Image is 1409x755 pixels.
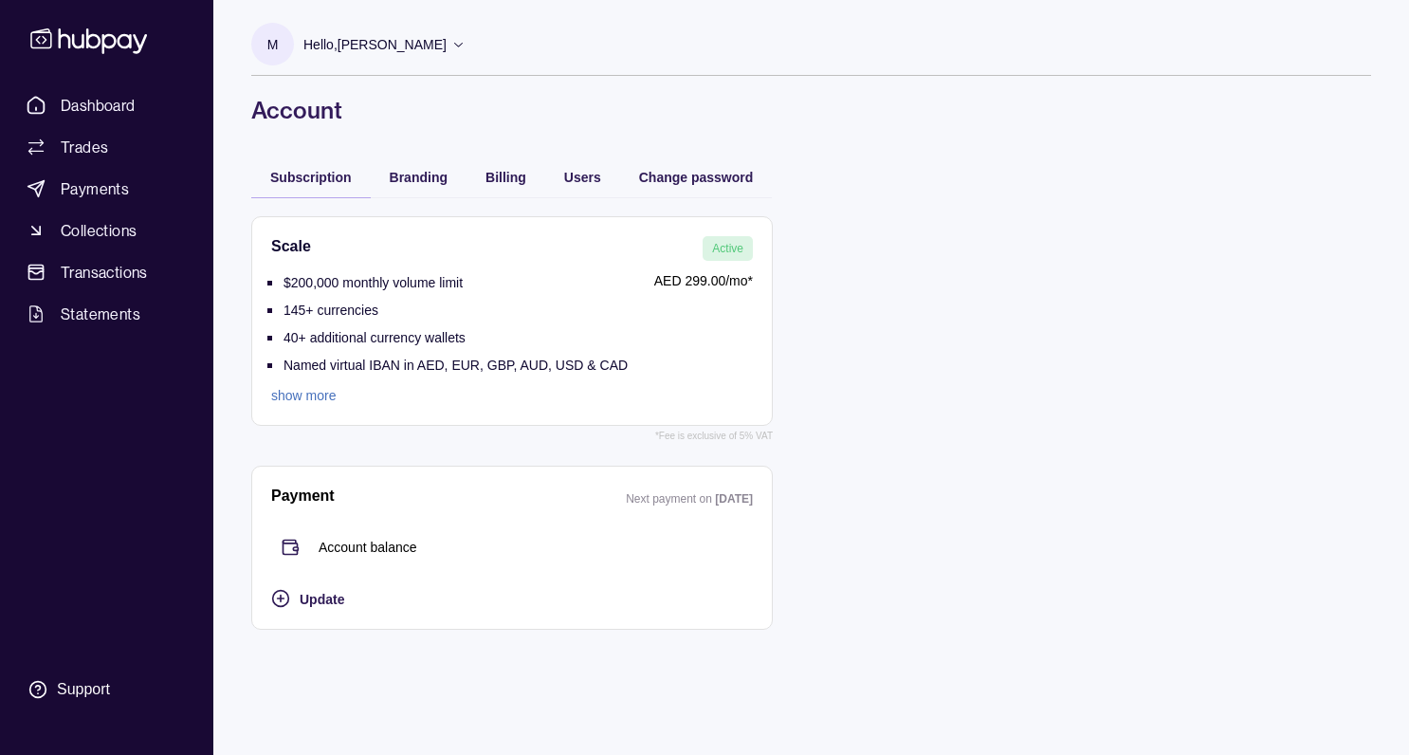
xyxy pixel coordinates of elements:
[271,236,311,261] h2: Scale
[19,670,194,709] a: Support
[390,170,448,185] span: Branding
[284,358,628,373] p: Named virtual IBAN in AED, EUR, GBP, AUD, USD & CAD
[61,177,129,200] span: Payments
[303,34,447,55] p: Hello, [PERSON_NAME]
[715,492,753,506] p: [DATE]
[564,170,601,185] span: Users
[61,303,140,325] span: Statements
[485,170,526,185] span: Billing
[284,303,378,318] p: 145+ currencies
[61,261,148,284] span: Transactions
[712,242,743,255] span: Active
[19,172,194,206] a: Payments
[319,537,417,558] p: Account balance
[270,170,352,185] span: Subscription
[637,270,753,291] p: AED 299.00 /mo*
[284,275,463,290] p: $200,000 monthly volume limit
[19,88,194,122] a: Dashboard
[61,94,136,117] span: Dashboard
[639,170,754,185] span: Change password
[19,213,194,248] a: Collections
[300,592,344,607] span: Update
[61,136,108,158] span: Trades
[655,426,773,447] p: *Fee is exclusive of 5% VAT
[271,486,335,509] h2: Payment
[19,297,194,331] a: Statements
[61,219,137,242] span: Collections
[271,587,753,610] button: Update
[267,34,279,55] p: M
[284,330,466,345] p: 40+ additional currency wallets
[271,385,628,406] a: show more
[626,492,715,506] p: Next payment on
[251,95,1371,125] h1: Account
[19,130,194,164] a: Trades
[57,679,110,700] div: Support
[19,255,194,289] a: Transactions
